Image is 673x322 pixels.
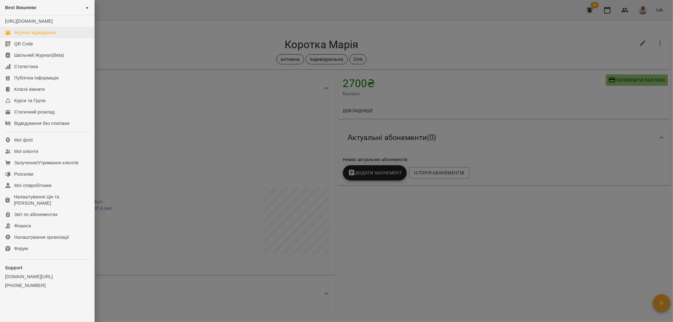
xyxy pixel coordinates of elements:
div: Мої філії [14,137,33,143]
a: [URL][DOMAIN_NAME] [5,19,53,24]
div: Мої співробітники [14,182,52,189]
div: Статичний розклад [14,109,55,115]
div: Шкільний Журнал(Beta) [14,52,64,58]
div: QR Code [14,41,33,47]
a: [DOMAIN_NAME][URL] [5,273,89,280]
div: Класні кімнати [14,86,45,92]
p: Support [5,265,89,271]
div: Налаштування Цін та [PERSON_NAME] [14,194,89,206]
div: Статистика [14,63,38,70]
div: Звіт по абонементах [14,211,58,218]
div: Залучення/Утримання клієнтів [14,160,79,166]
a: [PHONE_NUMBER] [5,282,89,289]
span: Best Вишневе [5,5,36,10]
div: Налаштування організації [14,234,69,240]
span: ► [86,5,89,10]
div: Відвідування без платіжки [14,120,69,126]
div: Журнал відвідувань [14,29,56,36]
div: Фінанси [14,223,31,229]
div: Форум [14,245,28,252]
div: Курси та Групи [14,97,45,104]
div: Розсилки [14,171,33,177]
div: Мої клієнти [14,148,38,155]
div: Публічна інформація [14,75,58,81]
